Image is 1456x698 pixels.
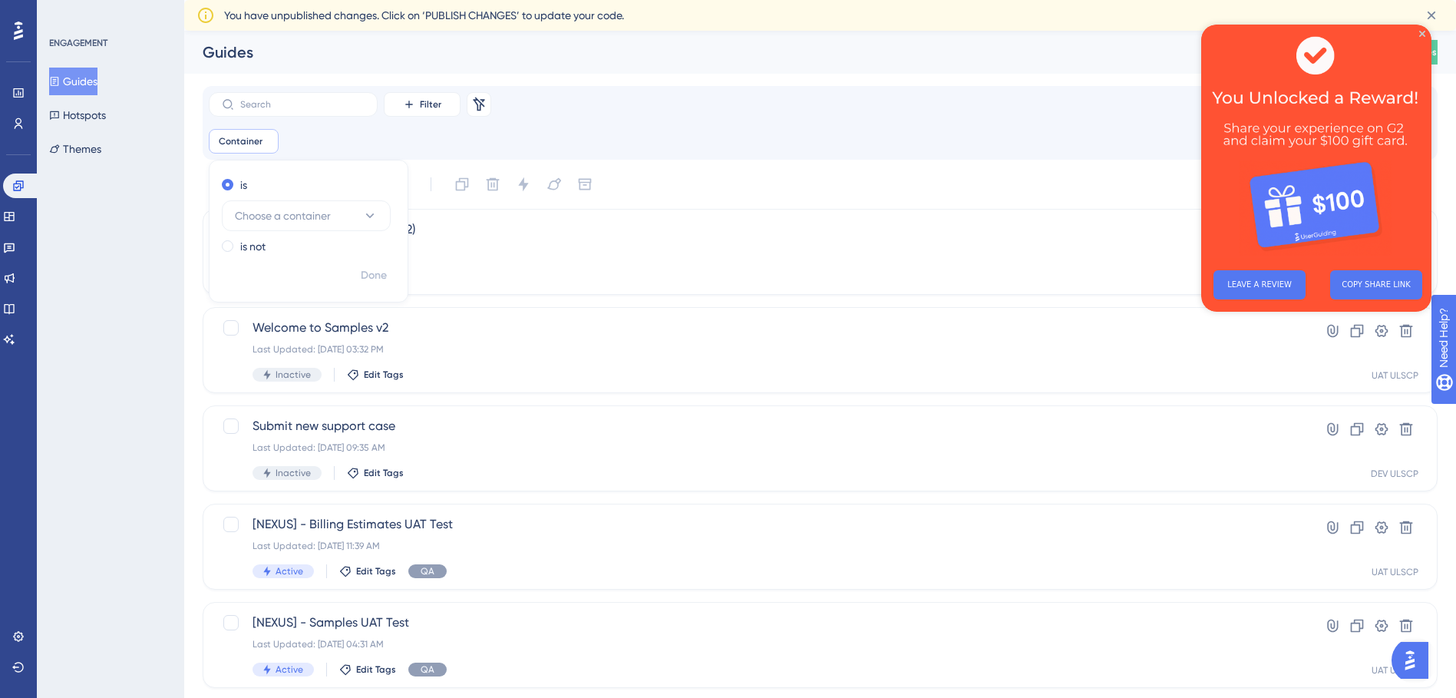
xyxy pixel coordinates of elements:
[352,262,395,289] button: Done
[276,467,311,479] span: Inactive
[218,6,224,12] div: Close Preview
[347,369,404,381] button: Edit Tags
[253,614,1265,632] span: [NEXUS] - Samples UAT Test
[253,540,1265,552] div: Last Updated: [DATE] 11:39 AM
[240,237,266,256] label: is not
[356,565,396,577] span: Edit Tags
[253,638,1265,650] div: Last Updated: [DATE] 04:31 AM
[253,442,1265,454] div: Last Updated: [DATE] 09:35 AM
[276,565,303,577] span: Active
[219,135,262,147] span: Container
[49,37,107,49] div: ENGAGEMENT
[36,4,96,22] span: Need Help?
[12,246,104,275] button: LEAVE A REVIEW
[222,200,391,231] button: Choose a container
[1372,566,1418,578] div: UAT ULSCP
[276,369,311,381] span: Inactive
[1392,637,1438,683] iframe: UserGuiding AI Assistant Launcher
[49,101,106,129] button: Hotspots
[240,99,365,110] input: Search
[49,135,101,163] button: Themes
[276,663,303,676] span: Active
[361,266,387,285] span: Done
[1372,369,1418,382] div: UAT ULSCP
[364,467,404,479] span: Edit Tags
[364,369,404,381] span: Edit Tags
[224,6,624,25] span: You have unpublished changes. Click on ‘PUBLISH CHANGES’ to update your code.
[421,565,434,577] span: QA
[253,417,1265,435] span: Submit new support case
[1371,468,1418,480] div: DEV ULSCP
[253,515,1265,534] span: [NEXUS] - Billing Estimates UAT Test
[253,220,1265,239] span: Welcome to Samples (part 2)
[253,319,1265,337] span: Welcome to Samples v2
[421,663,434,676] span: QA
[240,176,247,194] label: is
[253,343,1265,356] div: Last Updated: [DATE] 03:32 PM
[235,207,331,225] span: Choose a container
[129,246,221,275] button: COPY SHARE LINK
[347,467,404,479] button: Edit Tags
[420,98,441,111] span: Filter
[1372,664,1418,676] div: UAT ULSCP
[356,663,396,676] span: Edit Tags
[339,565,396,577] button: Edit Tags
[253,245,1265,257] div: Last Updated: [DATE] 03:37 PM
[384,92,461,117] button: Filter
[339,663,396,676] button: Edit Tags
[49,68,97,95] button: Guides
[203,41,1307,63] div: Guides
